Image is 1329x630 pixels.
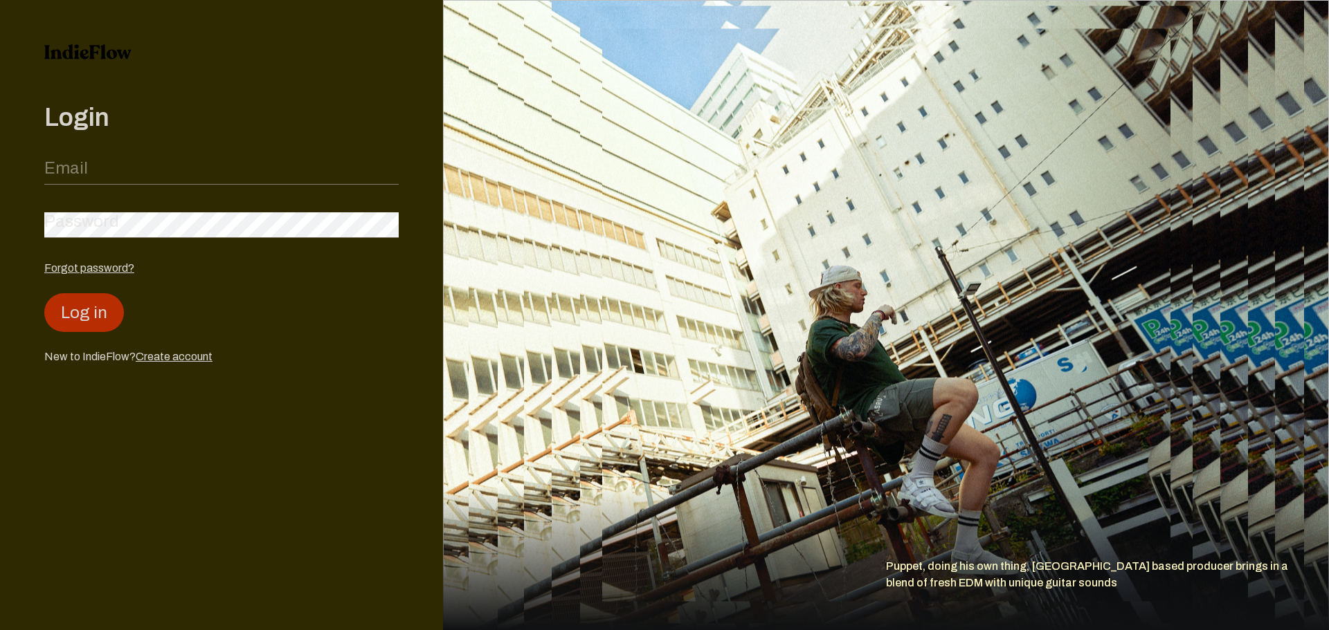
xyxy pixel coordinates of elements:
[136,351,213,362] a: Create account
[44,44,132,59] img: indieflow-logo-black.svg
[44,210,119,232] label: Password
[44,349,399,365] div: New to IndieFlow?
[886,558,1329,630] div: Puppet, doing his own thing, [GEOGRAPHIC_DATA] based producer brings in a blend of fresh EDM with...
[44,262,134,274] a: Forgot password?
[44,104,399,131] div: Login
[44,157,88,179] label: Email
[44,293,124,332] button: Log in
